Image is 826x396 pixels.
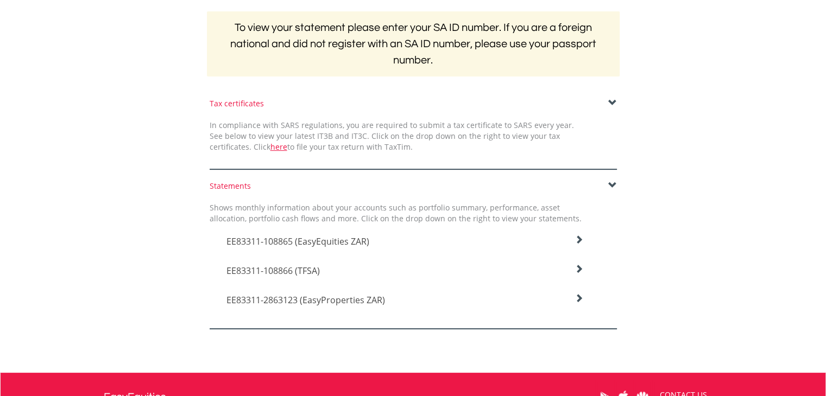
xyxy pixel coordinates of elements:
a: here [270,142,287,152]
span: In compliance with SARS regulations, you are required to submit a tax certificate to SARS every y... [210,120,574,152]
span: EE83311-108865 (EasyEquities ZAR) [226,235,369,247]
div: Shows monthly information about your accounts such as portfolio summary, performance, asset alloc... [201,202,590,224]
div: Tax certificates [210,98,617,109]
div: Statements [210,181,617,191]
span: EE83311-2863123 (EasyProperties ZAR) [226,294,385,306]
span: EE83311-108866 (TFSA) [226,265,320,277]
span: Click to file your tax return with TaxTim. [254,142,413,152]
h2: To view your statement please enter your SA ID number. If you are a foreign national and did not ... [207,11,620,76]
